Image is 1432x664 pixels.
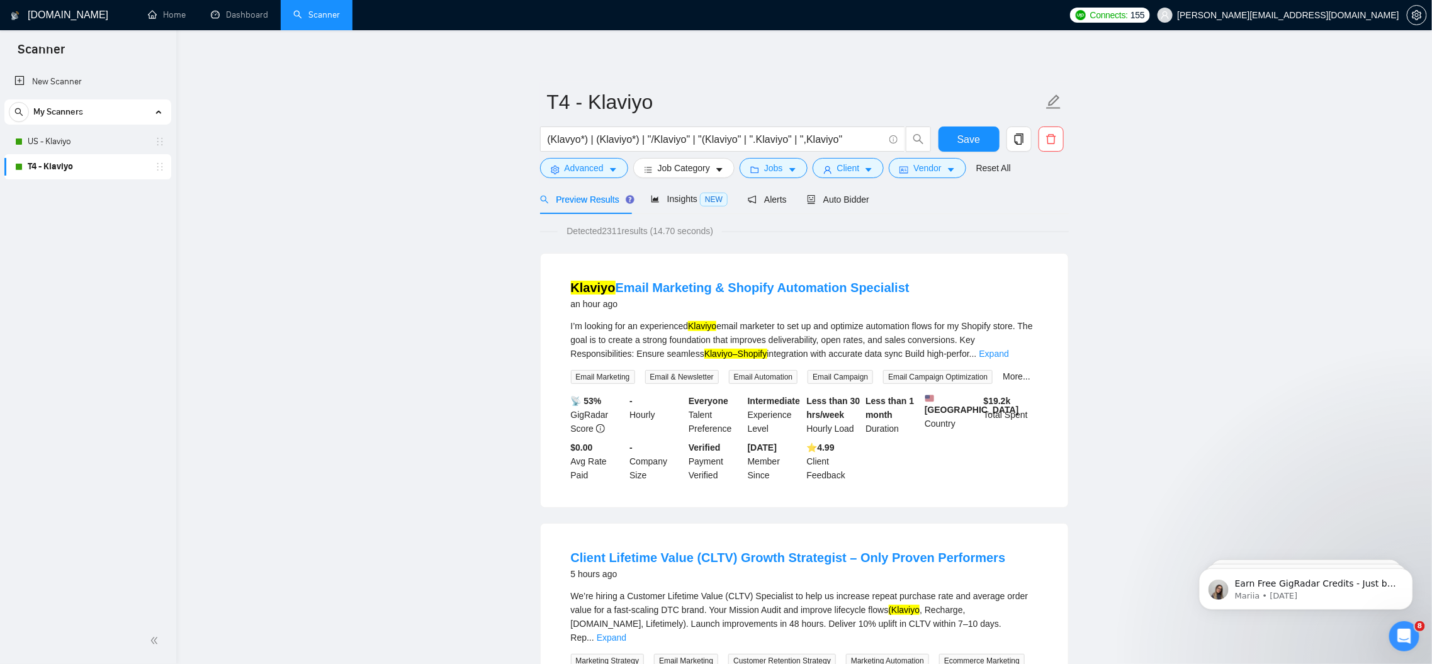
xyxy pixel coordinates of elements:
span: 8 [1415,621,1425,631]
span: Detected 2311 results (14.70 seconds) [558,224,722,238]
span: info-circle [596,424,605,433]
span: search [906,133,930,145]
button: delete [1039,127,1064,152]
b: Everyone [689,396,728,406]
span: search [540,195,549,204]
a: setting [1407,10,1427,20]
button: idcardVendorcaret-down [889,158,966,178]
a: US - Klaviyo [28,129,147,154]
div: Member Since [745,441,804,482]
span: caret-down [609,165,617,174]
div: 5 hours ago [571,566,1006,582]
div: GigRadar Score [568,394,628,436]
img: logo [11,6,20,26]
mark: Klaviyo [571,281,616,295]
button: barsJob Categorycaret-down [633,158,735,178]
iframe: Intercom live chat [1389,621,1419,651]
mark: (Klaviyo [889,605,920,615]
img: 🇺🇸 [925,394,934,403]
span: caret-down [864,165,873,174]
div: Hourly Load [804,394,864,436]
div: Avg Rate Paid [568,441,628,482]
span: info-circle [889,135,898,143]
span: delete [1039,133,1063,145]
b: 📡 53% [571,396,602,406]
b: $0.00 [571,442,593,453]
a: homeHome [148,9,186,20]
span: Scanner [8,40,75,67]
a: T4 - Klaviyo [28,154,147,179]
span: setting [1407,10,1426,20]
span: Email Automation [729,370,798,384]
span: Vendor [913,161,941,175]
b: - [629,396,633,406]
span: ... [587,633,594,643]
input: Scanner name... [547,86,1043,118]
button: copy [1006,127,1032,152]
div: Duration [863,394,922,436]
span: caret-down [947,165,956,174]
span: copy [1007,133,1031,145]
span: Connects: [1090,8,1128,22]
b: ⭐️ 4.99 [807,442,835,453]
span: Advanced [565,161,604,175]
span: caret-down [788,165,797,174]
span: ... [969,349,977,359]
b: Less than 1 month [865,396,914,420]
a: Expand [597,633,626,643]
b: [GEOGRAPHIC_DATA] [925,394,1019,415]
div: Experience Level [745,394,804,436]
span: Preview Results [540,194,631,205]
div: Country [922,394,981,436]
button: search [906,127,931,152]
span: setting [551,165,560,174]
img: upwork-logo.png [1076,10,1086,20]
span: double-left [150,634,162,647]
a: Client Lifetime Value (CLTV) Growth Strategist – Only Proven Performers [571,551,1006,565]
button: setting [1407,5,1427,25]
span: Jobs [764,161,783,175]
div: I’m looking for an experienced email marketer to set up and optimize automation flows for my Shop... [571,319,1038,361]
b: Intermediate [748,396,800,406]
span: holder [155,137,165,147]
button: Save [939,127,1000,152]
span: Save [957,132,980,147]
a: Reset All [976,161,1011,175]
span: NEW [700,193,728,206]
span: search [9,108,28,116]
button: folderJobscaret-down [740,158,808,178]
span: Email Marketing [571,370,635,384]
div: Talent Preference [686,394,745,436]
span: bars [644,165,653,174]
div: Payment Verified [686,441,745,482]
span: Email & Newsletter [645,370,719,384]
span: folder [750,165,759,174]
span: user [823,165,832,174]
span: idcard [899,165,908,174]
mark: Klaviyo–Shopify [704,349,767,359]
b: $ 19.2k [984,396,1011,406]
iframe: Intercom notifications message [1180,542,1432,630]
a: More... [1003,371,1030,381]
div: Hourly [627,394,686,436]
span: Auto Bidder [807,194,869,205]
div: Total Spent [981,394,1040,436]
div: Client Feedback [804,441,864,482]
div: an hour ago [571,296,910,312]
span: Client [837,161,860,175]
div: Company Size [627,441,686,482]
span: Alerts [748,194,787,205]
a: KlaviyoEmail Marketing & Shopify Automation Specialist [571,281,910,295]
span: holder [155,162,165,172]
span: Email Campaign [808,370,873,384]
input: Search Freelance Jobs... [548,132,884,147]
b: [DATE] [748,442,777,453]
span: Job Category [658,161,710,175]
span: area-chart [651,194,660,203]
button: settingAdvancedcaret-down [540,158,628,178]
b: Less than 30 hrs/week [807,396,860,420]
